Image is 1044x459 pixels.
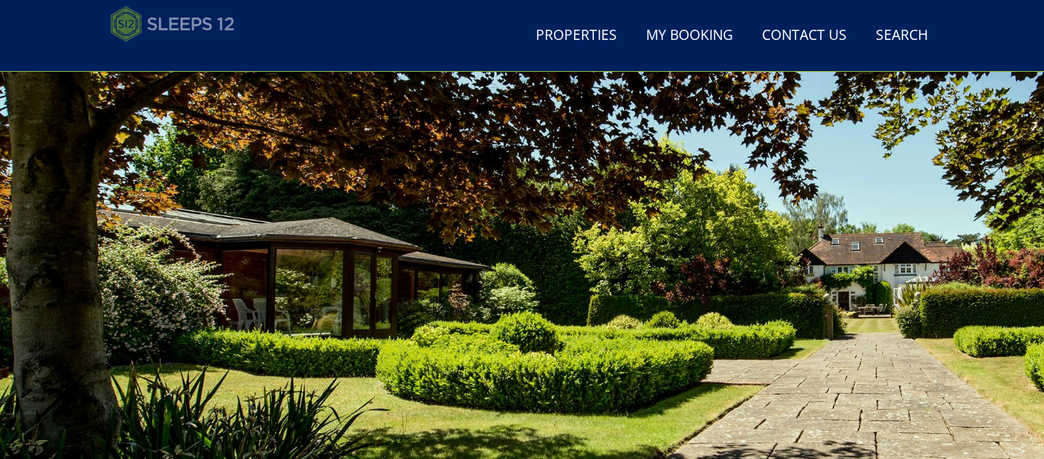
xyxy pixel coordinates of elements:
[640,20,739,52] a: My Booking
[870,20,934,52] a: Search
[530,20,623,52] a: Properties
[756,20,853,52] a: Contact Us
[103,51,255,63] iframe: Customer reviews powered by Trustpilot
[110,6,235,42] img: Sleeps 12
